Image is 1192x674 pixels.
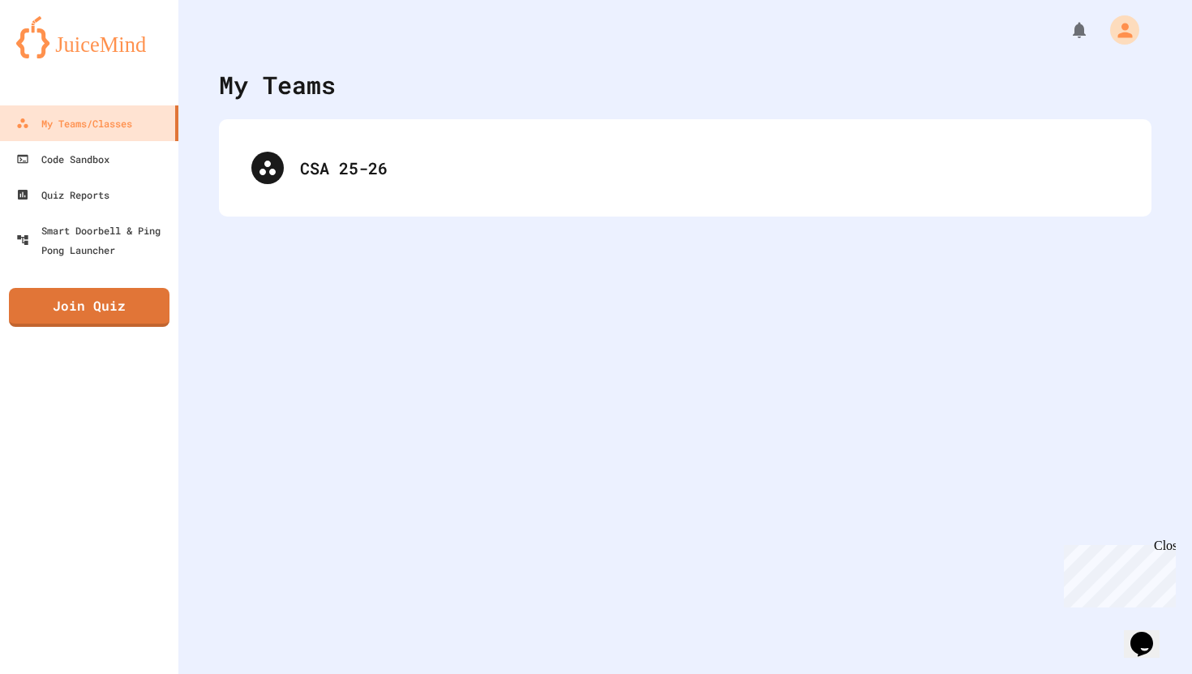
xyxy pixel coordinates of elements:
[16,114,132,133] div: My Teams/Classes
[1040,16,1093,44] div: My Notifications
[9,288,169,327] a: Join Quiz
[16,221,172,260] div: Smart Doorbell & Ping Pong Launcher
[1093,11,1143,49] div: My Account
[16,16,162,58] img: logo-orange.svg
[235,135,1135,200] div: CSA 25-26
[1124,609,1176,658] iframe: chat widget
[219,67,336,103] div: My Teams
[16,185,109,204] div: Quiz Reports
[16,149,109,169] div: Code Sandbox
[300,156,1119,180] div: CSA 25-26
[1057,539,1176,607] iframe: chat widget
[6,6,112,103] div: Chat with us now!Close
